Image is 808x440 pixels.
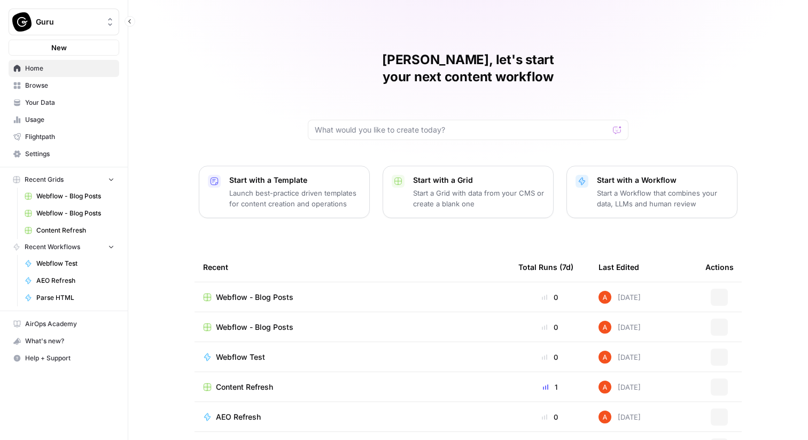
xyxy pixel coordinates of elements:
[518,292,581,303] div: 0
[12,12,32,32] img: Guru Logo
[203,412,501,422] a: AEO Refresh
[203,292,501,303] a: Webflow - Blog Posts
[566,166,737,218] button: Start with a WorkflowStart a Workflow that combines your data, LLMs and human review
[9,315,119,333] a: AirOps Academy
[199,166,370,218] button: Start with a TemplateLaunch best-practice driven templates for content creation and operations
[599,351,641,364] div: [DATE]
[229,188,361,209] p: Launch best-practice driven templates for content creation and operations
[599,321,611,334] img: cje7zb9ux0f2nqyv5qqgv3u0jxek
[9,239,119,255] button: Recent Workflows
[203,252,501,282] div: Recent
[599,291,611,304] img: cje7zb9ux0f2nqyv5qqgv3u0jxek
[518,412,581,422] div: 0
[413,188,545,209] p: Start a Grid with data from your CMS or create a blank one
[203,352,501,362] a: Webflow Test
[315,125,609,135] input: What would you like to create today?
[383,166,554,218] button: Start with a GridStart a Grid with data from your CMS or create a blank one
[20,188,119,205] a: Webflow - Blog Posts
[597,175,728,186] p: Start with a Workflow
[216,322,293,333] span: Webflow - Blog Posts
[599,252,639,282] div: Last Edited
[599,291,641,304] div: [DATE]
[599,321,641,334] div: [DATE]
[216,352,265,362] span: Webflow Test
[36,191,114,201] span: Webflow - Blog Posts
[9,128,119,145] a: Flightpath
[518,322,581,333] div: 0
[20,222,119,239] a: Content Refresh
[413,175,545,186] p: Start with a Grid
[9,77,119,94] a: Browse
[308,51,628,86] h1: [PERSON_NAME], let's start your next content workflow
[25,64,114,73] span: Home
[203,322,501,333] a: Webflow - Blog Posts
[216,292,293,303] span: Webflow - Blog Posts
[36,276,114,285] span: AEO Refresh
[599,381,611,393] img: cje7zb9ux0f2nqyv5qqgv3u0jxek
[9,94,119,111] a: Your Data
[597,188,728,209] p: Start a Workflow that combines your data, LLMs and human review
[9,172,119,188] button: Recent Grids
[36,17,100,27] span: Guru
[36,293,114,303] span: Parse HTML
[203,382,501,392] a: Content Refresh
[25,242,80,252] span: Recent Workflows
[9,60,119,77] a: Home
[9,333,119,349] div: What's new?
[518,352,581,362] div: 0
[36,226,114,235] span: Content Refresh
[25,149,114,159] span: Settings
[599,381,641,393] div: [DATE]
[9,40,119,56] button: New
[25,353,114,363] span: Help + Support
[25,81,114,90] span: Browse
[518,382,581,392] div: 1
[36,259,114,268] span: Webflow Test
[25,319,114,329] span: AirOps Academy
[25,132,114,142] span: Flightpath
[36,209,114,218] span: Webflow - Blog Posts
[25,98,114,107] span: Your Data
[518,252,573,282] div: Total Runs (7d)
[599,351,611,364] img: cje7zb9ux0f2nqyv5qqgv3u0jxek
[9,350,119,367] button: Help + Support
[229,175,361,186] p: Start with a Template
[9,145,119,163] a: Settings
[9,9,119,35] button: Workspace: Guru
[9,333,119,350] button: What's new?
[20,205,119,222] a: Webflow - Blog Posts
[25,175,64,184] span: Recent Grids
[20,272,119,289] a: AEO Refresh
[25,115,114,125] span: Usage
[599,411,611,423] img: cje7zb9ux0f2nqyv5qqgv3u0jxek
[216,412,261,422] span: AEO Refresh
[20,289,119,306] a: Parse HTML
[705,252,734,282] div: Actions
[20,255,119,272] a: Webflow Test
[51,42,67,53] span: New
[216,382,273,392] span: Content Refresh
[599,411,641,423] div: [DATE]
[9,111,119,128] a: Usage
